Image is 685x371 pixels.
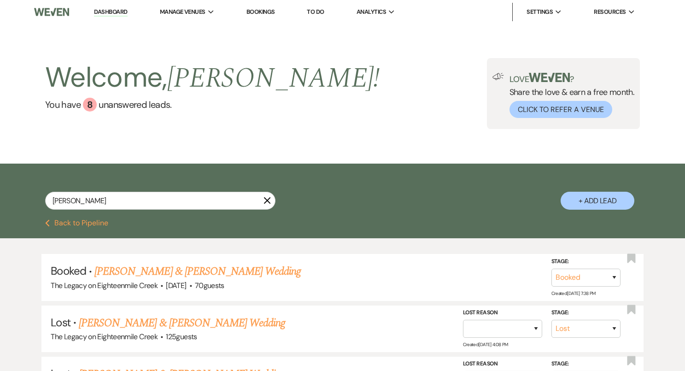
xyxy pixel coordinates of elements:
[51,332,158,342] span: The Legacy on Eighteenmile Creek
[160,7,205,17] span: Manage Venues
[463,308,542,318] label: Lost Reason
[94,263,301,280] a: [PERSON_NAME] & [PERSON_NAME] Wedding
[529,73,570,82] img: weven-logo-green.svg
[45,98,380,112] a: You have 8 unanswered leads.
[45,58,380,98] h2: Welcome,
[551,308,621,318] label: Stage:
[509,73,635,83] p: Love ?
[166,332,197,342] span: 125 guests
[94,8,127,17] a: Dashboard
[561,192,634,210] button: + Add Lead
[463,359,542,369] label: Lost Reason
[463,342,508,347] span: Created: [DATE] 4:08 PM
[594,7,626,17] span: Resources
[504,73,635,118] div: Share the love & earn a free month.
[45,219,108,227] button: Back to Pipeline
[166,281,186,290] span: [DATE]
[551,257,621,267] label: Stage:
[51,281,158,290] span: The Legacy on Eighteenmile Creek
[34,2,69,22] img: Weven Logo
[51,315,70,330] span: Lost
[45,192,275,210] input: Search by name, event date, email address or phone number
[307,8,324,16] a: To Do
[551,359,621,369] label: Stage:
[357,7,386,17] span: Analytics
[509,101,612,118] button: Click to Refer a Venue
[551,290,596,296] span: Created: [DATE] 7:38 PM
[246,8,275,16] a: Bookings
[83,98,97,112] div: 8
[79,315,285,331] a: [PERSON_NAME] & [PERSON_NAME] Wedding
[527,7,553,17] span: Settings
[492,73,504,80] img: loud-speaker-illustration.svg
[167,57,380,100] span: [PERSON_NAME] !
[195,281,224,290] span: 70 guests
[51,264,86,278] span: Booked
